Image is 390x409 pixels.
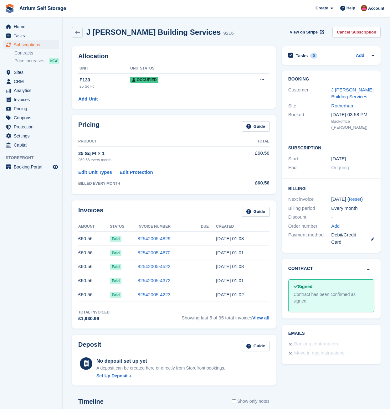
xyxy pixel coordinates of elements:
[201,222,216,232] th: Due
[296,53,308,59] h2: Tasks
[368,5,384,12] span: Account
[17,3,69,13] a: Atrium Self Storage
[216,278,244,283] time: 2025-05-05 00:01:42 UTC
[78,315,110,322] div: £1,930.99
[216,264,244,269] time: 2025-06-05 00:08:27 UTC
[331,103,354,108] a: Rotherham
[3,86,59,95] a: menu
[110,292,121,298] span: Paid
[287,27,325,37] a: View on Stripe
[3,95,59,104] a: menu
[331,118,374,131] div: Backoffice ([PERSON_NAME])
[242,207,269,217] a: Guide
[14,68,51,77] span: Sites
[78,246,110,260] td: £60.56
[288,265,313,272] h2: Contract
[130,77,158,83] span: Occupied
[14,141,51,149] span: Capital
[14,77,51,86] span: CRM
[78,64,130,74] th: Unit
[216,292,244,297] time: 2025-04-05 00:02:10 UTC
[96,365,225,371] p: A deposit can be created here or directly from Storefront bookings.
[78,222,110,232] th: Amount
[96,373,128,379] div: Set Up Deposit
[294,349,345,357] div: Move in day instructions
[290,29,318,35] span: View on Stripe
[78,309,110,315] div: Total Invoiced
[78,207,103,217] h2: Invoices
[78,169,112,176] a: Edit Unit Types
[14,113,51,122] span: Coupons
[216,222,269,232] th: Created
[288,231,331,246] div: Payment method
[288,155,331,163] div: Start
[14,86,51,95] span: Analytics
[3,113,59,122] a: menu
[110,222,138,232] th: Status
[138,264,171,269] a: 82542005-4522
[242,341,269,351] a: Guide
[78,53,269,60] h2: Allocation
[288,185,374,191] h2: Billing
[216,250,244,255] time: 2025-07-05 00:01:37 UTC
[239,137,269,147] th: Total
[6,155,62,161] span: Storefront
[5,4,14,13] img: stora-icon-8386f47178a22dfd0bd8f6a31ec36ba5ce8667c1dd55bd0f319d3a0aa187defe.svg
[288,86,331,101] div: Customer
[14,132,51,140] span: Settings
[14,95,51,104] span: Invoices
[78,157,239,163] div: £60.56 every month
[138,236,171,241] a: 82542005-4829
[14,50,59,56] a: Contracts
[3,31,59,40] a: menu
[78,137,239,147] th: Product
[239,179,269,187] div: £60.56
[346,5,355,11] span: Help
[80,84,130,89] div: 25 Sq Ft
[331,87,373,100] a: J [PERSON_NAME] Building Services
[288,196,331,203] div: Next invoice
[3,132,59,140] a: menu
[96,373,225,379] a: Set Up Deposit
[86,28,221,36] h2: J [PERSON_NAME] Building Services
[331,223,340,230] a: Add
[361,5,367,11] img: Mark Rhodes
[78,288,110,302] td: £60.56
[14,40,51,49] span: Subscriptions
[110,236,121,242] span: Paid
[294,291,369,304] div: Contract has been confirmed as signed.
[223,30,233,37] div: 9216
[3,68,59,77] a: menu
[331,111,374,118] div: [DATE] 03:58 PM
[78,398,104,405] h2: Timeline
[14,31,51,40] span: Tasks
[14,104,51,113] span: Pricing
[288,205,331,212] div: Billing period
[14,58,44,64] span: Price increases
[120,169,153,176] a: Edit Protection
[288,164,331,171] div: End
[3,77,59,86] a: menu
[356,52,364,60] a: Add
[3,40,59,49] a: menu
[288,77,374,82] h2: Booking
[3,22,59,31] a: menu
[294,340,338,348] div: Booking confirmation
[182,309,269,322] span: Showing last 5 of 35 total invoices
[316,5,328,11] span: Create
[78,274,110,288] td: £60.56
[3,122,59,131] a: menu
[138,292,171,297] a: 82542005-4223
[130,64,225,74] th: Unit Status
[288,214,331,221] div: Discount
[331,165,349,170] span: Ongoing
[3,141,59,149] a: menu
[78,96,98,103] a: Add Unit
[138,222,201,232] th: Invoice Number
[80,76,130,84] div: F133
[78,232,110,246] td: £60.56
[138,250,171,255] a: 82542005-4670
[110,278,121,284] span: Paid
[349,196,361,202] a: Reset
[331,205,374,212] div: Every month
